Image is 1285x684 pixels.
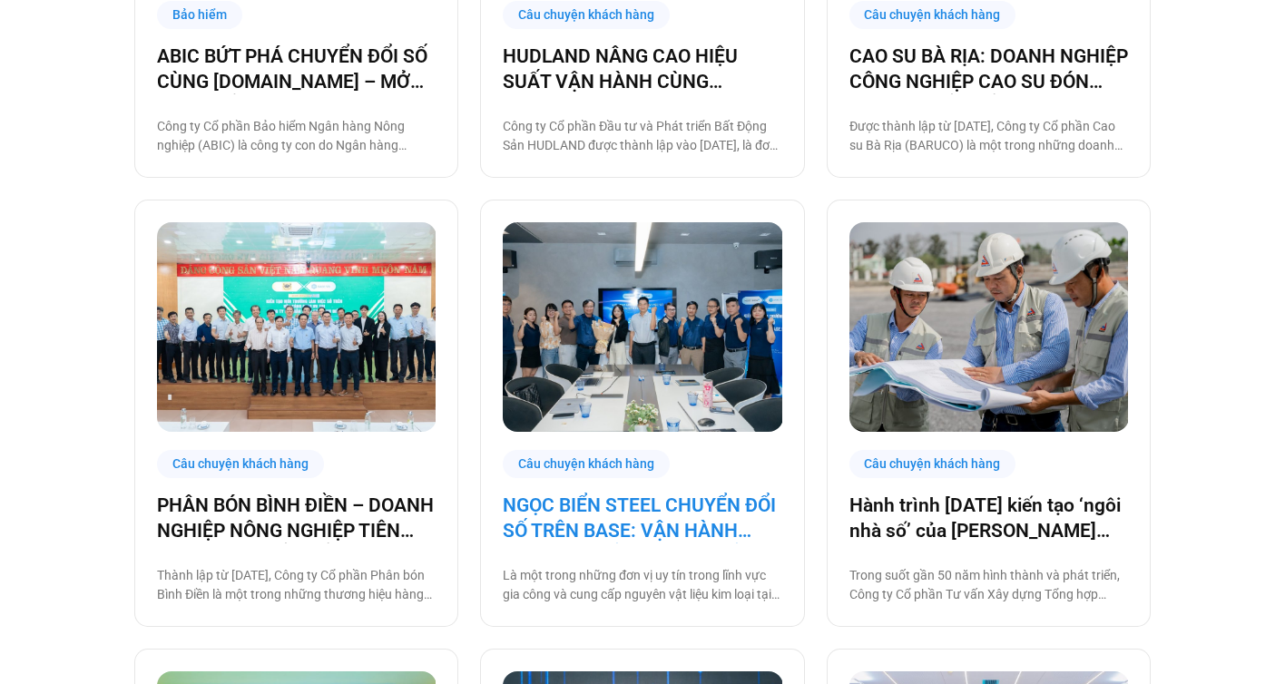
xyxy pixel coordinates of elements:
p: Công ty Cổ phần Đầu tư và Phát triển Bất Động Sản HUDLAND được thành lập vào [DATE], là đơn vị th... [503,117,781,155]
p: Là một trong những đơn vị uy tín trong lĩnh vực gia công và cung cấp nguyên vật liệu kim loại tại... [503,566,781,604]
a: PHÂN BÓN BÌNH ĐIỀN – DOANH NGHIỆP NÔNG NGHIỆP TIÊN PHONG CHUYỂN ĐỔI SỐ [157,493,436,543]
a: CAO SU BÀ RỊA: DOANH NGHIỆP CÔNG NGHIỆP CAO SU ĐÓN ĐẦU CHUYỂN ĐỔI SỐ [849,44,1128,94]
a: Hành trình [DATE] kiến tạo ‘ngôi nhà số’ của [PERSON_NAME] cùng [DOMAIN_NAME]: Tiết kiệm 80% thời... [849,493,1128,543]
a: HUDLAND NÂNG CAO HIỆU SUẤT VẬN HÀNH CÙNG [DOMAIN_NAME] [503,44,781,94]
p: Trong suốt gần 50 năm hình thành và phát triển, Công ty Cổ phần Tư vấn Xây dựng Tổng hợp (Nagecco... [849,566,1128,604]
a: NGỌC BIỂN STEEL CHUYỂN ĐỔI SỐ TRÊN BASE: VẬN HÀNH TINH GỌN ĐỂ VƯƠN RA BIỂN LỚN [503,493,781,543]
div: Câu chuyện khách hàng [503,1,670,29]
p: Thành lập từ [DATE], Công ty Cổ phần Phân bón Bình Điền là một trong những thương hiệu hàng đầu c... [157,566,436,604]
div: Câu chuyện khách hàng [157,450,324,478]
div: Bảo hiểm [157,1,242,29]
div: Câu chuyện khách hàng [503,450,670,478]
div: Câu chuyện khách hàng [849,1,1016,29]
div: Câu chuyện khách hàng [849,450,1016,478]
a: ABIC BỨT PHÁ CHUYỂN ĐỔI SỐ CÙNG [DOMAIN_NAME] – MỞ RA CHUẨN MỚI CHO QUẢN TRỊ NGÀNH BẢO HIỂM [157,44,436,94]
p: Được thành lập từ [DATE], Công ty Cổ phần Cao su Bà Rịa (BARUCO) là một trong những doanh nghiệp ... [849,117,1128,155]
p: Công ty Cổ phần Bảo hiểm Ngân hàng Nông nghiệp (ABIC) là công ty con do Ngân hàng Agribank nắm gi... [157,117,436,155]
